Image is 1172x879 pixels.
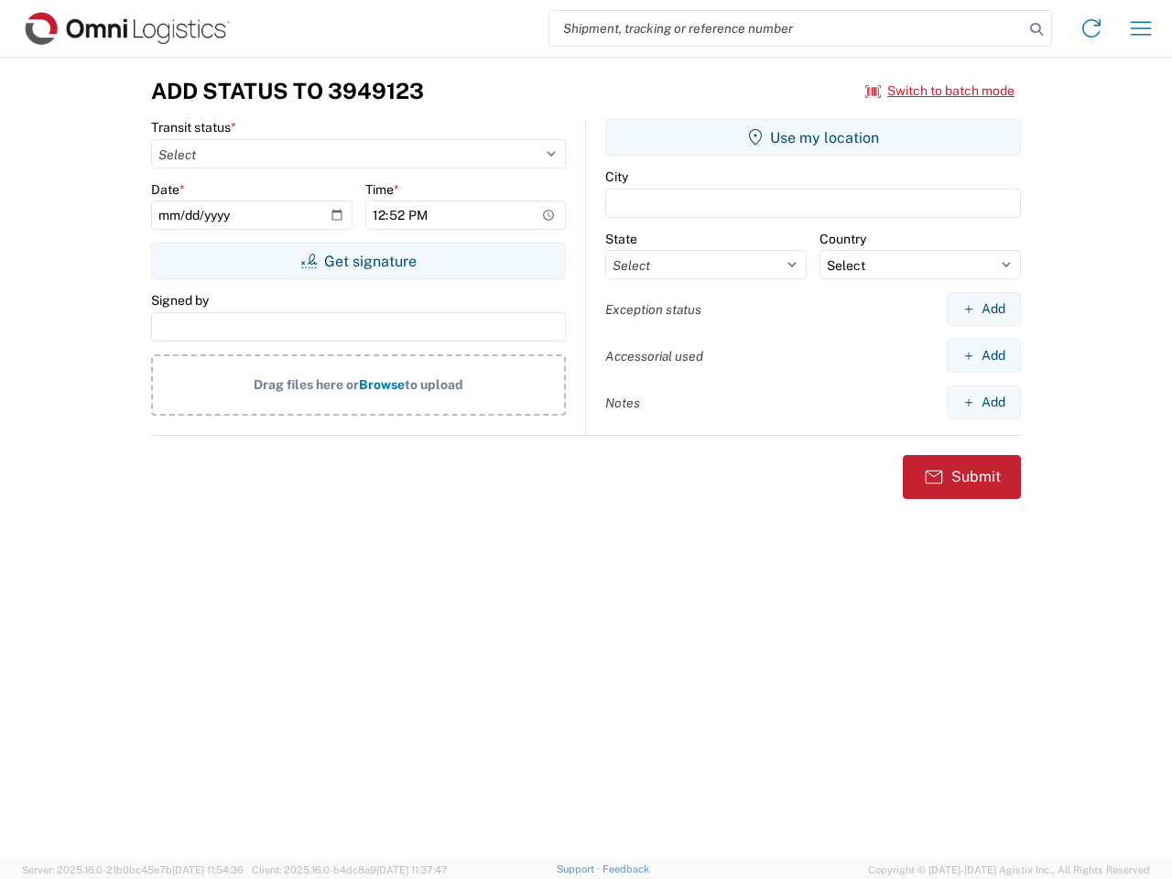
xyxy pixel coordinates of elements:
[359,377,405,392] span: Browse
[605,168,628,185] label: City
[865,76,1015,106] button: Switch to batch mode
[819,231,866,247] label: Country
[376,864,448,875] span: [DATE] 11:37:47
[605,119,1021,156] button: Use my location
[947,385,1021,419] button: Add
[605,395,640,411] label: Notes
[868,862,1150,878] span: Copyright © [DATE]-[DATE] Agistix Inc., All Rights Reserved
[22,864,244,875] span: Server: 2025.16.0-21b0bc45e7b
[405,377,463,392] span: to upload
[947,292,1021,326] button: Add
[557,863,602,874] a: Support
[903,455,1021,499] button: Submit
[365,181,399,198] label: Time
[172,864,244,875] span: [DATE] 11:54:36
[151,292,209,309] label: Signed by
[151,181,185,198] label: Date
[549,11,1024,46] input: Shipment, tracking or reference number
[151,78,424,104] h3: Add Status to 3949123
[602,863,649,874] a: Feedback
[605,301,701,318] label: Exception status
[254,377,359,392] span: Drag files here or
[605,231,637,247] label: State
[151,119,236,136] label: Transit status
[947,339,1021,373] button: Add
[605,348,703,364] label: Accessorial used
[151,243,566,279] button: Get signature
[252,864,448,875] span: Client: 2025.16.0-b4dc8a9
